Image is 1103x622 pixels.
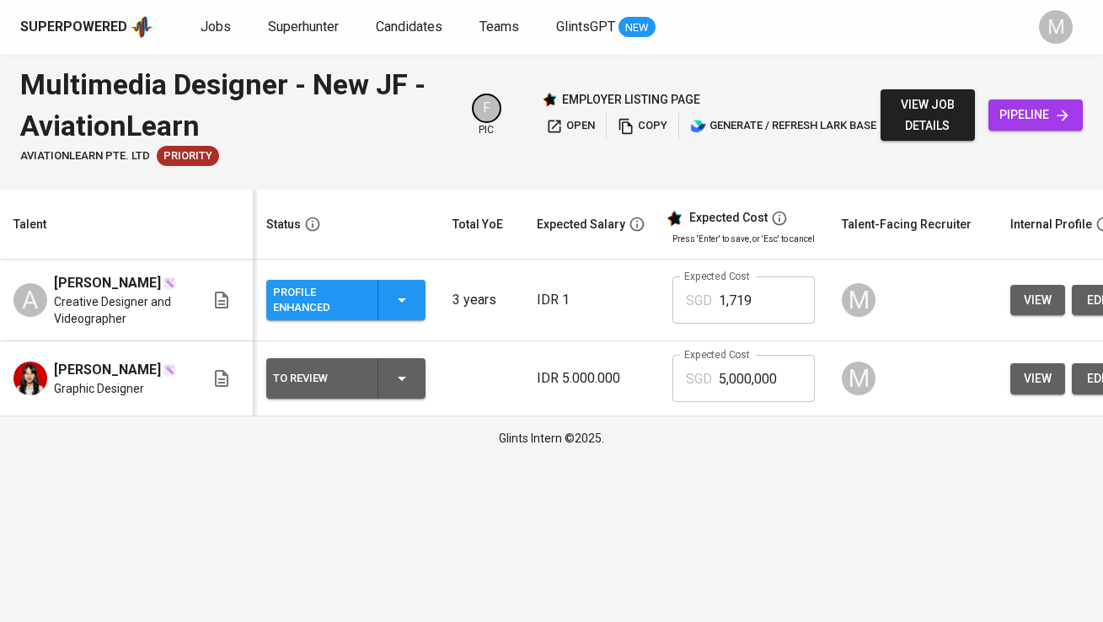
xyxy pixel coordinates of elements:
[618,116,667,136] span: copy
[273,367,364,389] div: To Review
[54,273,161,293] span: [PERSON_NAME]
[266,280,426,320] button: Profile Enhanced
[1039,10,1073,44] div: M
[537,368,645,389] p: IDR 5.000.000
[1010,363,1065,394] button: view
[376,17,446,38] a: Candidates
[131,14,153,40] img: app logo
[54,293,185,327] span: Creative Designer and Videographer
[20,148,150,164] span: Aviationlearn Pte. Ltd
[842,214,972,235] div: Talent-Facing Recruiter
[556,19,615,35] span: GlintsGPT
[690,116,876,136] span: generate / refresh lark base
[268,19,339,35] span: Superhunter
[479,19,519,35] span: Teams
[618,19,656,36] span: NEW
[546,116,595,136] span: open
[13,362,47,395] img: Dinda Anisya
[479,17,522,38] a: Teams
[672,233,815,245] p: Press 'Enter' to save, or 'Esc' to cancel
[666,210,683,227] img: glints_star.svg
[1024,368,1052,389] span: view
[54,380,144,397] span: Graphic Designer
[273,282,364,319] div: Profile Enhanced
[1002,105,1069,126] span: pipeline
[686,113,881,139] button: lark generate / refresh lark base
[452,290,510,310] p: 3 years
[163,276,176,290] img: magic_wand.svg
[537,290,645,310] p: IDR 1
[1024,290,1052,311] span: view
[562,91,700,108] p: employer listing page
[613,113,672,139] button: copy
[686,291,712,311] p: SGD
[376,19,442,35] span: Candidates
[157,148,219,164] span: Priority
[556,17,656,38] a: GlintsGPT NEW
[266,214,301,235] div: Status
[201,19,231,35] span: Jobs
[842,283,875,317] div: M
[13,214,46,235] div: Talent
[842,362,875,395] div: M
[157,146,219,166] div: New Job received from Demand Team
[201,17,234,38] a: Jobs
[542,92,557,107] img: Glints Star
[894,94,961,136] span: view job details
[686,369,712,389] p: SGD
[690,118,707,135] img: lark
[20,18,127,37] div: Superpowered
[542,113,599,139] button: open
[13,283,47,317] div: A
[1010,285,1065,316] button: view
[20,64,452,146] div: Multimedia Designer - New JF - AviationLearn
[268,17,342,38] a: Superhunter
[881,89,975,141] button: view job details
[266,358,426,399] button: To Review
[163,363,176,377] img: magic_wand.svg
[689,211,768,226] div: Expected Cost
[54,360,161,380] span: [PERSON_NAME]
[988,99,1083,131] a: pipeline
[452,214,503,235] div: Total YoE
[472,94,501,123] div: F
[20,14,153,40] a: Superpoweredapp logo
[472,94,501,137] div: pic
[1010,214,1092,235] div: Internal Profile
[537,214,625,235] div: Expected Salary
